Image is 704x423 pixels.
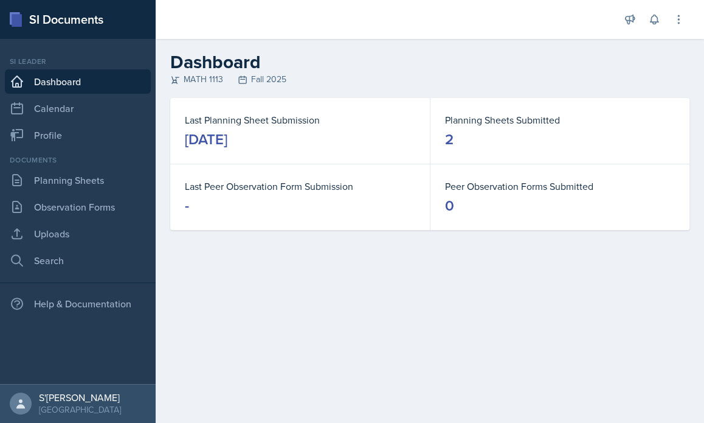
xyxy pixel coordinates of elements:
[5,69,151,94] a: Dashboard
[445,196,454,215] div: 0
[185,196,189,215] div: -
[5,195,151,219] a: Observation Forms
[170,51,689,73] h2: Dashboard
[5,96,151,121] a: Calendar
[445,113,675,127] dt: Planning Sheets Submitted
[5,123,151,147] a: Profile
[185,130,227,149] div: [DATE]
[5,292,151,316] div: Help & Documentation
[170,73,689,86] div: MATH 1113 Fall 2025
[5,248,151,273] a: Search
[445,179,675,194] dt: Peer Observation Forms Submitted
[5,222,151,246] a: Uploads
[5,168,151,192] a: Planning Sheets
[5,155,151,166] div: Documents
[39,404,121,416] div: [GEOGRAPHIC_DATA]
[445,130,454,149] div: 2
[39,391,121,404] div: S'[PERSON_NAME]
[185,113,415,127] dt: Last Planning Sheet Submission
[185,179,415,194] dt: Last Peer Observation Form Submission
[5,56,151,67] div: Si leader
